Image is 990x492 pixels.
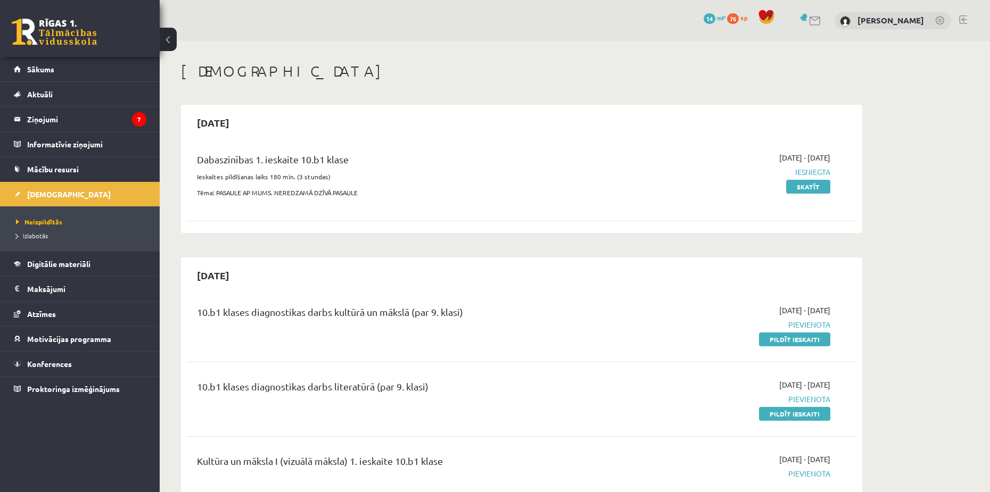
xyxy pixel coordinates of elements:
[27,107,146,131] legend: Ziņojumi
[27,359,72,369] span: Konferences
[14,132,146,156] a: Informatīvie ziņojumi
[132,112,146,127] i: 7
[630,319,830,330] span: Pievienota
[786,180,830,194] a: Skatīt
[840,16,851,27] img: Tomass Niks Jansons
[779,152,830,163] span: [DATE] - [DATE]
[16,231,149,240] a: Izlabotās
[14,157,146,181] a: Mācību resursi
[181,62,862,80] h1: [DEMOGRAPHIC_DATA]
[14,82,146,106] a: Aktuāli
[717,13,725,22] span: mP
[740,13,747,22] span: xp
[27,384,120,394] span: Proktoringa izmēģinājums
[197,172,614,181] p: Ieskaites pildīšanas laiks 180 min. (3 stundas)
[197,188,614,197] p: Tēma: PASAULE AP MUMS. NEREDZAMĀ DZĪVĀ PASAULE
[27,277,146,301] legend: Maksājumi
[779,454,830,465] span: [DATE] - [DATE]
[630,166,830,178] span: Iesniegta
[27,64,54,74] span: Sākums
[14,252,146,276] a: Digitālie materiāli
[704,13,725,22] a: 14 mP
[27,89,53,99] span: Aktuāli
[14,277,146,301] a: Maksājumi
[779,305,830,316] span: [DATE] - [DATE]
[16,217,149,227] a: Neizpildītās
[704,13,715,24] span: 14
[27,309,56,319] span: Atzīmes
[630,394,830,405] span: Pievienota
[14,182,146,206] a: [DEMOGRAPHIC_DATA]
[759,332,830,346] a: Pildīt ieskaiti
[27,164,79,174] span: Mācību resursi
[197,305,614,324] div: 10.b1 klases diagnostikas darbs kultūrā un mākslā (par 9. klasi)
[759,407,830,421] a: Pildīt ieskaiti
[186,263,240,288] h2: [DATE]
[12,19,97,45] a: Rīgas 1. Tālmācības vidusskola
[779,379,830,390] span: [DATE] - [DATE]
[197,152,614,172] div: Dabaszinības 1. ieskaite 10.b1 klase
[27,259,90,269] span: Digitālie materiāli
[727,13,739,24] span: 76
[14,107,146,131] a: Ziņojumi7
[27,334,111,344] span: Motivācijas programma
[14,377,146,401] a: Proktoringa izmēģinājums
[16,218,62,226] span: Neizpildītās
[14,327,146,351] a: Motivācijas programma
[197,379,614,399] div: 10.b1 klases diagnostikas darbs literatūrā (par 9. klasi)
[197,454,614,473] div: Kultūra un māksla I (vizuālā māksla) 1. ieskaite 10.b1 klase
[630,468,830,479] span: Pievienota
[14,57,146,81] a: Sākums
[186,110,240,135] h2: [DATE]
[857,15,924,26] a: [PERSON_NAME]
[27,189,111,199] span: [DEMOGRAPHIC_DATA]
[27,132,146,156] legend: Informatīvie ziņojumi
[727,13,753,22] a: 76 xp
[14,302,146,326] a: Atzīmes
[14,352,146,376] a: Konferences
[16,231,48,240] span: Izlabotās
